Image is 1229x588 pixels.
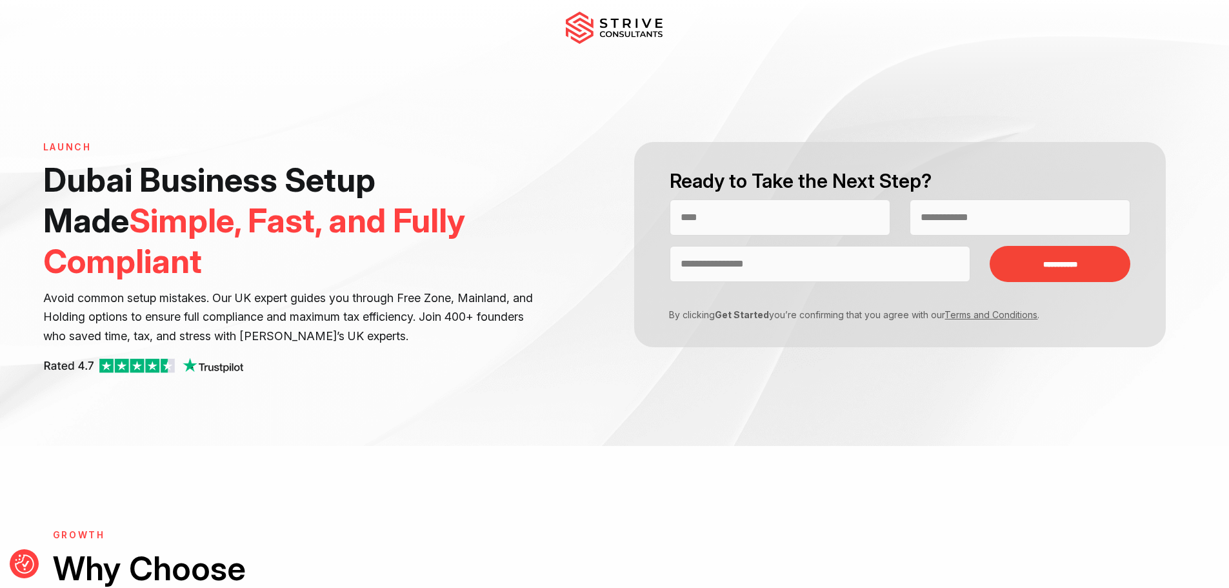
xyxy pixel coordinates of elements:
button: Consent Preferences [15,554,34,574]
img: main-logo.svg [566,12,663,44]
h6: LAUNCH [43,142,535,153]
h2: Ready to Take the Next Step? [670,168,1130,194]
p: By clicking you’re confirming that you agree with our . [660,308,1121,321]
a: Terms and Conditions [944,309,1037,320]
form: Contact form [614,142,1186,347]
p: Avoid common setup mistakes. Our UK expert guides you through Free Zone, Mainland, and Holding op... [43,289,535,347]
h1: Dubai Business Setup Made [43,159,535,282]
strong: Get Started [715,309,769,320]
img: Revisit consent button [15,554,34,574]
span: Simple, Fast, and Fully Compliant [43,201,465,281]
h6: GROWTH [53,530,605,541]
